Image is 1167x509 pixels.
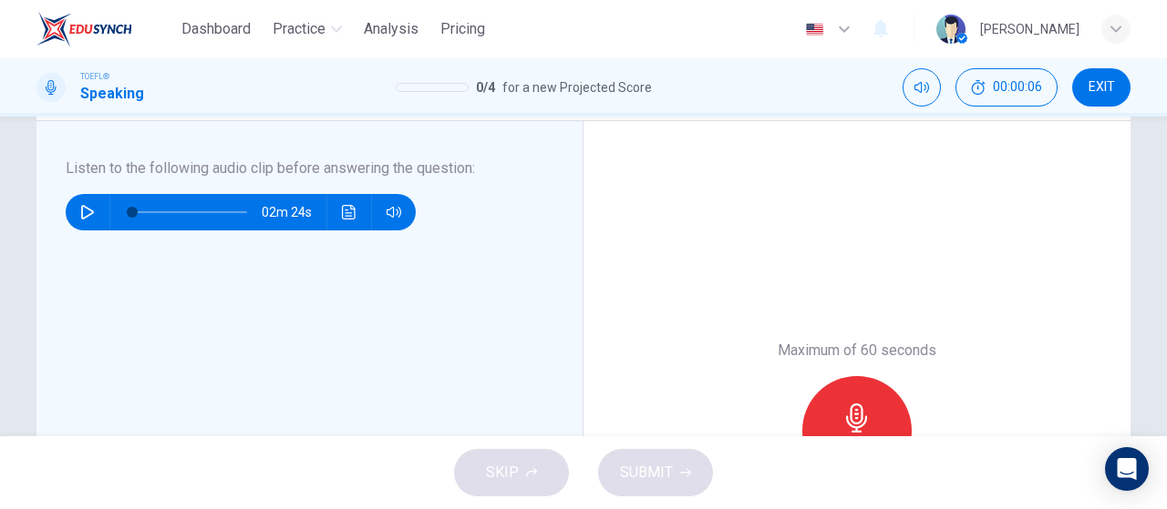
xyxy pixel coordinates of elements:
[803,23,826,36] img: en
[955,68,1058,107] div: Hide
[273,18,325,40] span: Practice
[262,194,326,230] span: 02m 24s
[364,18,418,40] span: Analysis
[993,80,1042,95] span: 00:00:06
[440,18,485,40] span: Pricing
[903,68,941,107] div: Mute
[36,11,132,47] img: EduSynch logo
[955,68,1058,107] button: 00:00:06
[181,18,251,40] span: Dashboard
[335,194,364,230] button: Click to see the audio transcription
[1089,80,1115,95] span: EXIT
[476,76,495,98] span: 0 / 4
[802,376,912,485] button: Record
[80,70,109,83] span: TOEFL®
[433,13,492,46] button: Pricing
[36,11,174,47] a: EduSynch logo
[778,340,936,361] h6: Maximum of 60 seconds
[1105,447,1149,491] div: Open Intercom Messenger
[80,83,144,105] h1: Speaking
[936,15,966,44] img: Profile picture
[66,158,532,179] h6: Listen to the following audio clip before answering the question :
[980,18,1079,40] div: [PERSON_NAME]
[1072,68,1131,107] button: EXIT
[265,13,349,46] button: Practice
[174,13,258,46] button: Dashboard
[356,13,426,46] button: Analysis
[502,76,652,98] span: for a new Projected Score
